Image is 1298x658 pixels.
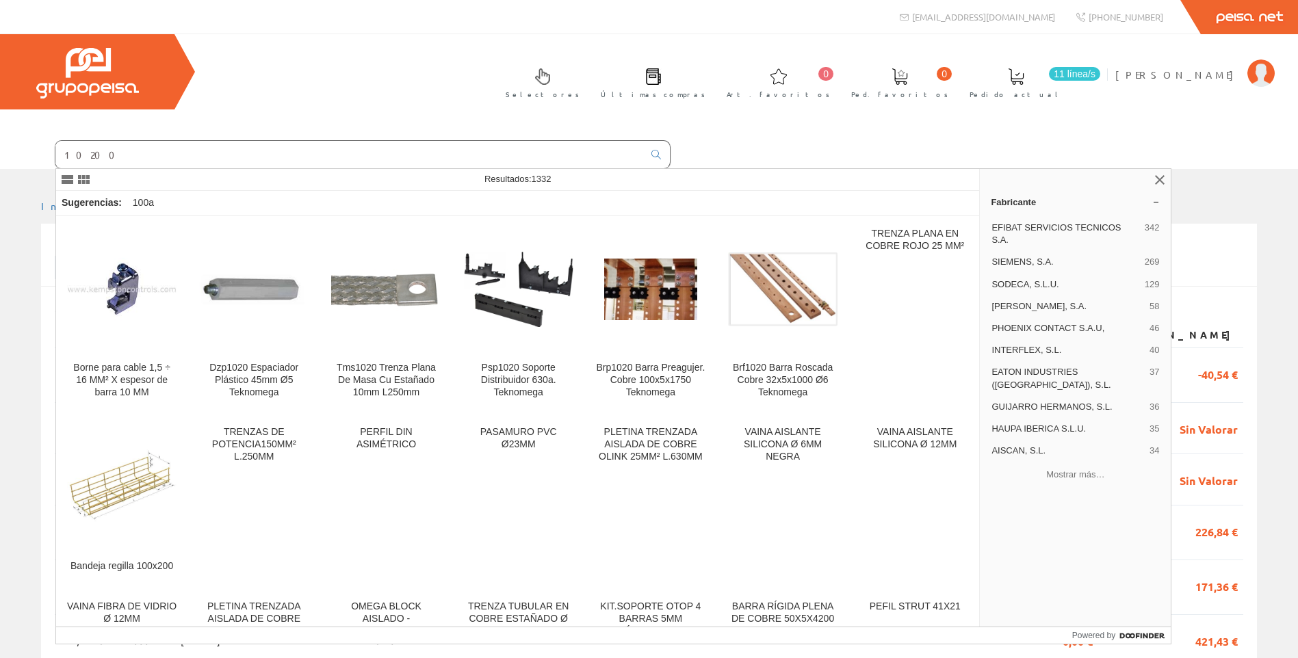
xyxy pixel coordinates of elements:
div: PLETINA TRENZADA AISLADA DE COBRE JLINK 25MM² L.630MM [199,601,309,637]
div: TRENZA TUBULAR EN COBRE ESTAÑADO Ø 30 ÷ 60 [464,601,573,637]
div: 100a [127,191,159,215]
div: Sugerencias: [56,194,125,213]
input: Buscar ... [55,141,643,168]
div: VAINA AISLANTE SILICONA Ø 6MM NEGRA [728,426,838,463]
span: Art. favoritos [727,88,830,101]
th: Número [55,323,175,347]
a: PASAMURO PVC Ø23MM [453,415,584,588]
span: SODECA, S.L.U. [991,278,1139,291]
span: 226,84 € [1195,519,1238,542]
a: [PERSON_NAME] [1115,57,1275,70]
input: Introduzca parte o toda la referencia1, referencia2, número, fecha(dd/mm/yy) o rango de fechas(dd... [55,256,794,279]
span: [PERSON_NAME] [1115,68,1241,81]
img: Brp1020 Barra Preagujer. Cobre 100x5x1750 Teknomega [604,259,697,320]
span: AISCAN, S.L. [991,445,1144,457]
div: BARRA RÍGIDA PLENA DE COBRE 50X5X4200 [728,601,838,625]
div: TRENZA PLANA EN COBRE ROJO 25 MM² [860,228,970,252]
a: TRENZAS DE POTENCIA150MM² L.250MM [188,415,320,588]
div: PEFIL STRUT 41X21 [860,601,970,613]
a: PERFIL DIN ASIMÉTRICO [320,415,452,588]
span: 269 [1145,256,1160,268]
div: de 170 [55,299,1243,323]
div: Brp1020 Barra Preagujer. Cobre 100x5x1750 Teknomega [596,362,705,399]
div: TRENZAS DE POTENCIA150MM² L.250MM [199,426,309,463]
div: Tms1020 Trenza Plana De Masa Cu Estañado 10mm L250mm [331,362,441,399]
span: PHOENIX CONTACT S.A.U, [991,322,1144,334]
label: Mostrar [55,299,174,319]
span: 1332 [532,174,551,184]
span: 421,43 € [1195,629,1238,652]
div: Psp1020 Soporte Distribuidor 630a. Teknomega [464,362,573,399]
span: 0 [937,67,952,81]
span: 0 [818,67,833,81]
span: EATON INDUSTRIES ([GEOGRAPHIC_DATA]), S.L. [991,366,1144,391]
span: Ped. favoritos [851,88,948,101]
span: EFIBAT SERVICIOS TECNICOS S.A. [991,222,1139,246]
div: PASAMURO PVC Ø23MM [464,426,573,451]
img: Tms1020 Trenza Plana De Masa Cu Estañado 10mm L250mm [331,261,441,318]
a: Últimas compras [587,57,712,107]
div: PERFIL DIN ASIMÉTRICO [331,426,441,451]
div: VAINA AISLANTE SILICONA Ø 12MM [860,426,970,451]
div: Bandeja regilla 100x200 [67,560,177,573]
span: 36 [1150,401,1159,413]
span: GUIJARRO HERMANOS, S.L. [991,401,1144,413]
a: Tms1020 Trenza Plana De Masa Cu Estañado 10mm L250mm Tms1020 Trenza Plana De Masa Cu Estañado 10m... [320,217,452,414]
a: TRENZA PLANA EN COBRE ROJO 25 MM² [849,217,981,414]
span: [PHONE_NUMBER] [1089,11,1163,23]
img: Borne para cable 1,5 ÷ 16 MM² X espesor de barra 10 MM [67,235,177,344]
span: SIEMENS, S.A. [991,256,1139,268]
a: Inicio [41,200,99,212]
span: Listado mis albaranes [55,239,250,255]
span: Powered by [1072,629,1115,642]
span: Últimas compras [601,88,705,101]
div: KIT.SOPORTE OTOP 4 BARRAS 5MM TRIFÁSICO/NEUTRO [596,601,705,637]
span: 171,36 € [1195,574,1238,597]
a: Psp1020 Soporte Distribuidor 630a. Teknomega Psp1020 Soporte Distribuidor 630a. Teknomega [453,217,584,414]
span: [PERSON_NAME], S.A. [991,300,1144,313]
a: 11 línea/s Pedido actual [956,57,1104,107]
span: 35 [1150,423,1159,435]
span: HAUPA IBERICA S.L.U. [991,423,1144,435]
a: Powered by [1072,627,1171,644]
a: VAINA AISLANTE SILICONA Ø 12MM [849,415,981,588]
span: Sin Valorar [1180,468,1238,491]
img: Brf1020 Barra Roscada Cobre 32x5x1000 Ø6 Teknomega [728,252,838,326]
img: Dzp1020 Espaciador Plástico 45mm Ø5 Teknomega [199,273,309,306]
span: 342 [1145,222,1160,246]
span: Pedido actual [970,88,1063,101]
a: Fabricante [980,191,1171,213]
div: Borne para cable 1,5 ÷ 16 MM² X espesor de barra 10 MM [67,362,177,399]
img: Psp1020 Soporte Distribuidor 630a. Teknomega [464,252,573,328]
span: Sin Valorar [1180,417,1238,440]
span: INTERFLEX, S.L. [991,344,1144,356]
span: 129 [1145,278,1160,291]
a: Brp1020 Barra Preagujer. Cobre 100x5x1750 Teknomega Brp1020 Barra Preagujer. Cobre 100x5x1750 Tek... [585,217,716,414]
span: 37 [1150,366,1159,391]
span: 58 [1150,300,1159,313]
img: Grupo Peisa [36,48,139,98]
span: Selectores [506,88,580,101]
span: 46 [1150,322,1159,334]
img: Bandeja regilla 100x200 [67,447,177,530]
button: Mostrar más… [985,463,1165,486]
a: Borne para cable 1,5 ÷ 16 MM² X espesor de barra 10 MM Borne para cable 1,5 ÷ 16 MM² X espesor de... [56,217,187,414]
span: -40,54 € [1198,362,1238,385]
span: 34 [1150,445,1159,457]
span: Resultados: [484,174,551,184]
a: Bandeja regilla 100x200 Bandeja regilla 100x200 [56,415,187,588]
span: 11 línea/s [1049,67,1100,81]
a: Dzp1020 Espaciador Plástico 45mm Ø5 Teknomega Dzp1020 Espaciador Plástico 45mm Ø5 Teknomega [188,217,320,414]
div: Dzp1020 Espaciador Plástico 45mm Ø5 Teknomega [199,362,309,399]
div: PLETINA TRENZADA AISLADA DE COBRE OLINK 25MM² L.630MM [596,426,705,463]
span: [EMAIL_ADDRESS][DOMAIN_NAME] [912,11,1055,23]
a: VAINA AISLANTE SILICONA Ø 6MM NEGRA [717,415,848,588]
div: VAINA FIBRA DE VIDRIO Ø 12MM [67,601,177,625]
span: 40 [1150,344,1159,356]
a: Brf1020 Barra Roscada Cobre 32x5x1000 Ø6 Teknomega Brf1020 Barra Roscada Cobre 32x5x1000 Ø6 Tekno... [717,217,848,414]
a: PLETINA TRENZADA AISLADA DE COBRE OLINK 25MM² L.630MM [585,415,716,588]
div: Brf1020 Barra Roscada Cobre 32x5x1000 Ø6 Teknomega [728,362,838,399]
a: Selectores [492,57,586,107]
